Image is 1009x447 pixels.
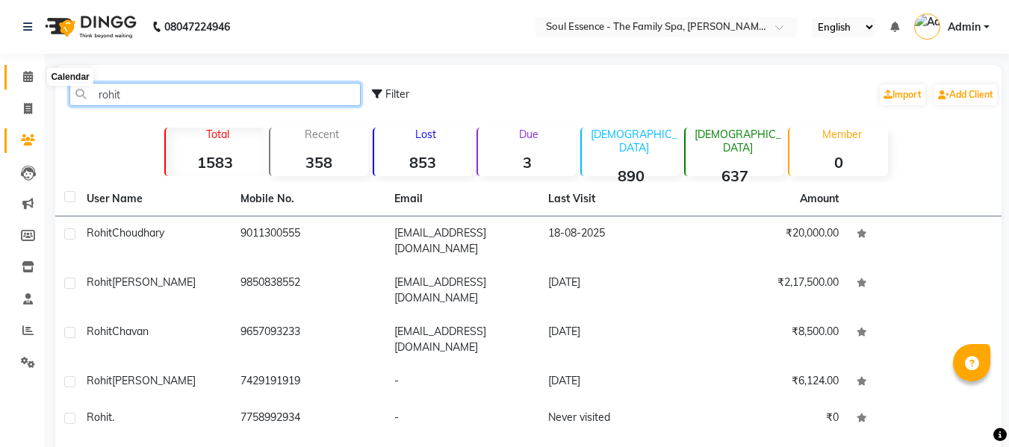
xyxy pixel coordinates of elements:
th: User Name [78,182,232,216]
th: Amount [791,182,848,216]
td: 9657093233 [232,315,385,364]
a: Import [880,84,925,105]
p: Lost [380,128,472,141]
td: ₹0 [694,401,848,437]
span: Rohit [87,325,112,338]
a: Add Client [934,84,997,105]
td: 9011300555 [232,216,385,266]
span: [PERSON_NAME] [112,275,196,289]
td: 7758992934 [232,401,385,437]
div: Calendar [47,68,93,86]
p: [DEMOGRAPHIC_DATA] [588,128,680,154]
p: Total [172,128,264,141]
span: Rohit [87,410,112,424]
th: Email [385,182,539,216]
td: [EMAIL_ADDRESS][DOMAIN_NAME] [385,315,539,364]
p: [DEMOGRAPHIC_DATA] [692,128,783,154]
span: Filter [385,87,409,101]
td: ₹6,124.00 [694,364,848,401]
td: 9850838552 [232,266,385,315]
td: [DATE] [539,364,693,401]
b: 08047224946 [164,6,230,48]
strong: 3 [478,153,576,172]
img: logo [38,6,140,48]
td: [DATE] [539,266,693,315]
input: Search by Name/Mobile/Email/Code [69,83,361,106]
td: Never visited [539,401,693,437]
p: Recent [276,128,368,141]
strong: 358 [270,153,368,172]
td: - [385,364,539,401]
span: Rohit [87,275,112,289]
strong: 637 [686,166,783,185]
span: . [112,410,114,424]
p: Due [481,128,576,141]
strong: 890 [582,166,680,185]
td: ₹8,500.00 [694,315,848,364]
td: - [385,401,539,437]
span: [PERSON_NAME] [112,374,196,387]
td: [EMAIL_ADDRESS][DOMAIN_NAME] [385,216,539,266]
span: Rohit [87,226,112,240]
strong: 0 [789,153,887,172]
td: [DATE] [539,315,693,364]
strong: 1583 [166,153,264,172]
p: Member [795,128,887,141]
td: [EMAIL_ADDRESS][DOMAIN_NAME] [385,266,539,315]
span: Admin [948,19,981,35]
span: Choudhary [112,226,164,240]
img: Admin [914,13,940,40]
th: Mobile No. [232,182,385,216]
td: 18-08-2025 [539,216,693,266]
strong: 853 [374,153,472,172]
span: Rohit [87,374,112,387]
span: Chavan [112,325,149,338]
td: 7429191919 [232,364,385,401]
td: ₹20,000.00 [694,216,848,266]
td: ₹2,17,500.00 [694,266,848,315]
th: Last Visit [539,182,693,216]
